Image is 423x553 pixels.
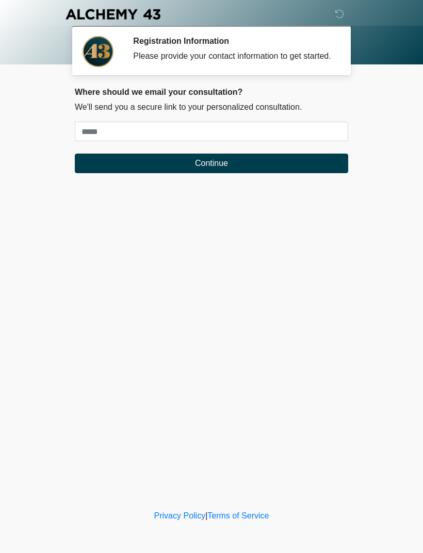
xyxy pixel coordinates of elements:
[133,50,333,62] div: Please provide your contact information to get started.
[75,154,348,173] button: Continue
[207,511,269,520] a: Terms of Service
[154,511,206,520] a: Privacy Policy
[205,511,207,520] a: |
[75,101,348,113] p: We'll send you a secure link to your personalized consultation.
[83,36,113,67] img: Agent Avatar
[64,8,161,21] img: Alchemy 43 Logo
[75,87,348,97] h2: Where should we email your consultation?
[133,36,333,46] h2: Registration Information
